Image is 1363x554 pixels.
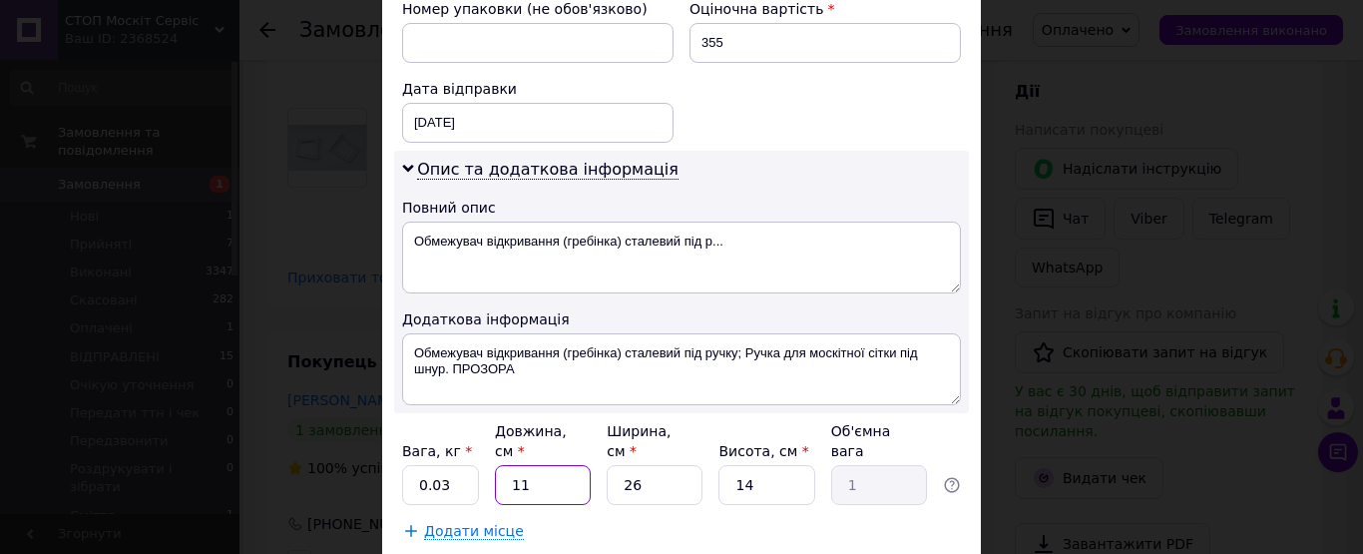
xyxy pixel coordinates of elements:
span: Опис та додаткова інформація [417,160,679,180]
div: Дата відправки [402,79,674,99]
span: Додати місце [424,523,524,540]
textarea: Обмежувач відкривання (гребінка) сталевий під ручку; Ручка для москітної сітки під шнур. ПРОЗОРА [402,333,961,405]
label: Довжина, см [495,423,567,459]
textarea: Обмежувач відкривання (гребінка) сталевий під р... [402,222,961,293]
label: Ширина, см [607,423,671,459]
label: Висота, см [718,443,808,459]
div: Додаткова інформація [402,309,961,329]
div: Об'ємна вага [831,421,927,461]
label: Вага, кг [402,443,472,459]
div: Повний опис [402,198,961,218]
